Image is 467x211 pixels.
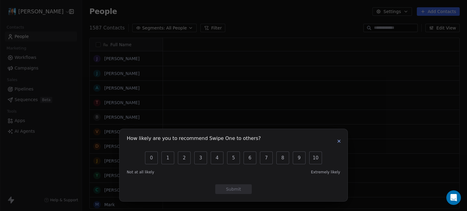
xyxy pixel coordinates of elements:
[211,151,223,164] button: 4
[127,136,261,142] h1: How likely are you to recommend Swipe One to others?
[260,151,273,164] button: 7
[244,151,256,164] button: 6
[309,151,322,164] button: 10
[215,184,252,194] button: Submit
[145,151,158,164] button: 0
[161,151,174,164] button: 1
[127,170,154,175] span: Not at all likely
[311,170,340,175] span: Extremely likely
[227,151,240,164] button: 5
[178,151,191,164] button: 2
[293,151,306,164] button: 9
[194,151,207,164] button: 3
[276,151,289,164] button: 8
